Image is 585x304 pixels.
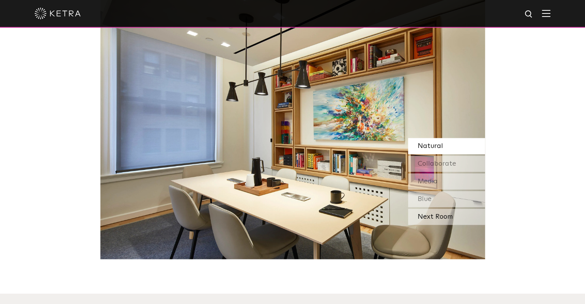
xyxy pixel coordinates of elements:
[418,196,432,203] span: Blue
[35,8,81,19] img: ketra-logo-2019-white
[418,160,456,167] span: Collaborate
[542,10,550,17] img: Hamburger%20Nav.svg
[418,143,443,150] span: Natural
[524,10,534,19] img: search icon
[408,209,485,225] div: Next Room
[418,178,438,185] span: Media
